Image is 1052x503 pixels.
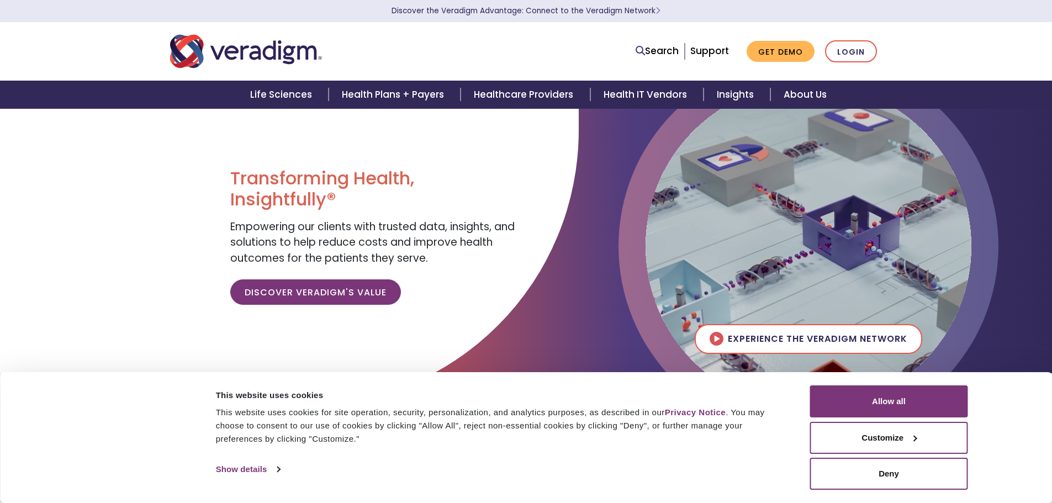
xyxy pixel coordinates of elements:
a: Support [690,44,729,57]
span: Learn More [655,6,660,16]
a: Get Demo [747,41,815,62]
div: This website uses cookies [216,389,785,402]
a: Life Sciences [237,81,329,109]
a: Health Plans + Payers [329,81,461,109]
a: About Us [770,81,840,109]
span: Empowering our clients with trusted data, insights, and solutions to help reduce costs and improv... [230,219,515,266]
button: Allow all [810,385,968,417]
a: Discover Veradigm's Value [230,279,401,305]
button: Deny [810,458,968,490]
a: Search [636,44,679,59]
a: Show details [216,461,280,478]
img: Veradigm logo [170,33,322,70]
a: Health IT Vendors [590,81,704,109]
a: Discover the Veradigm Advantage: Connect to the Veradigm NetworkLearn More [392,6,660,16]
h1: Transforming Health, Insightfully® [230,168,517,210]
a: Privacy Notice [665,407,726,417]
button: Customize [810,422,968,454]
a: Healthcare Providers [461,81,590,109]
div: This website uses cookies for site operation, security, personalization, and analytics purposes, ... [216,406,785,446]
a: Login [825,40,877,63]
a: Insights [704,81,770,109]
